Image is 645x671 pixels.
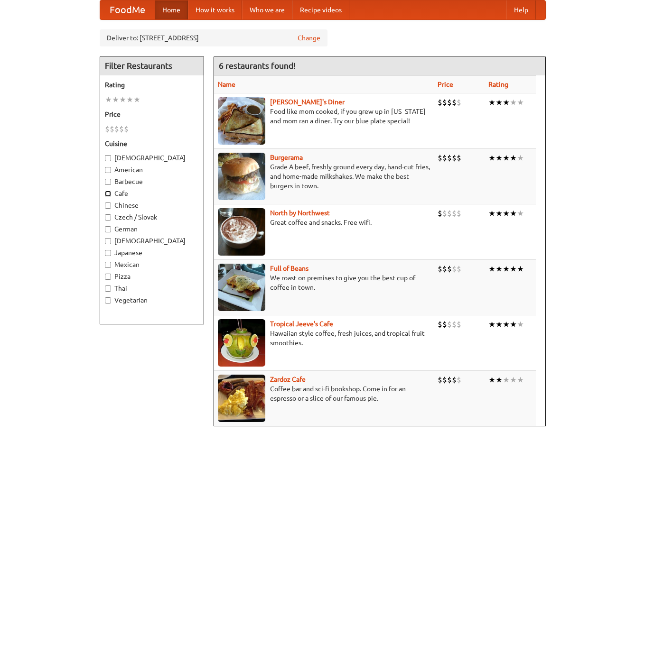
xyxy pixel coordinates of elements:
[105,285,111,292] input: Thai
[105,139,199,148] h5: Cuisine
[105,297,111,303] input: Vegetarian
[438,264,442,274] li: $
[517,264,524,274] li: ★
[457,319,461,330] li: $
[105,262,111,268] input: Mexican
[442,97,447,108] li: $
[503,319,510,330] li: ★
[517,97,524,108] li: ★
[298,33,320,43] a: Change
[105,248,199,257] label: Japanese
[105,212,199,222] label: Czech / Slovak
[488,319,495,330] li: ★
[438,208,442,219] li: $
[495,319,503,330] li: ★
[105,295,199,305] label: Vegetarian
[438,153,442,163] li: $
[126,94,133,105] li: ★
[495,153,503,163] li: ★
[270,265,308,272] b: Full of Beans
[457,208,461,219] li: $
[442,153,447,163] li: $
[270,376,306,383] b: Zardoz Cafe
[503,208,510,219] li: ★
[112,94,119,105] li: ★
[105,260,199,269] label: Mexican
[105,177,199,186] label: Barbecue
[105,238,111,244] input: [DEMOGRAPHIC_DATA]
[105,284,199,293] label: Thai
[488,375,495,385] li: ★
[488,208,495,219] li: ★
[452,264,457,274] li: $
[219,61,296,70] ng-pluralize: 6 restaurants found!
[510,97,517,108] li: ★
[218,218,430,227] p: Great coffee and snacks. Free wifi.
[133,94,140,105] li: ★
[447,375,452,385] li: $
[510,153,517,163] li: ★
[105,250,111,256] input: Japanese
[447,319,452,330] li: $
[447,97,452,108] li: $
[442,208,447,219] li: $
[270,154,303,161] a: Burgerama
[105,155,111,161] input: [DEMOGRAPHIC_DATA]
[292,0,349,19] a: Recipe videos
[100,56,204,75] h4: Filter Restaurants
[218,208,265,256] img: north.jpg
[442,264,447,274] li: $
[438,81,453,88] a: Price
[270,98,345,106] a: [PERSON_NAME]'s Diner
[503,375,510,385] li: ★
[457,97,461,108] li: $
[119,94,126,105] li: ★
[105,124,110,134] li: $
[447,153,452,163] li: $
[105,179,111,185] input: Barbecue
[100,29,327,46] div: Deliver to: [STREET_ADDRESS]
[510,264,517,274] li: ★
[105,94,112,105] li: ★
[100,0,155,19] a: FoodMe
[488,81,508,88] a: Rating
[105,274,111,280] input: Pizza
[510,208,517,219] li: ★
[442,375,447,385] li: $
[218,273,430,292] p: We roast on premises to give you the best cup of coffee in town.
[105,201,199,210] label: Chinese
[438,97,442,108] li: $
[517,208,524,219] li: ★
[218,384,430,403] p: Coffee bar and sci-fi bookshop. Come in for an espresso or a slice of our famous pie.
[242,0,292,19] a: Who we are
[105,236,199,246] label: [DEMOGRAPHIC_DATA]
[105,226,111,232] input: German
[110,124,114,134] li: $
[452,97,457,108] li: $
[119,124,124,134] li: $
[218,153,265,200] img: burgerama.jpg
[218,162,430,191] p: Grade A beef, freshly ground every day, hand-cut fries, and home-made milkshakes. We make the bes...
[218,319,265,367] img: jeeves.jpg
[218,81,235,88] a: Name
[188,0,242,19] a: How it works
[105,214,111,221] input: Czech / Slovak
[517,375,524,385] li: ★
[495,264,503,274] li: ★
[488,264,495,274] li: ★
[105,191,111,197] input: Cafe
[510,375,517,385] li: ★
[105,224,199,234] label: German
[105,272,199,281] label: Pizza
[495,375,503,385] li: ★
[105,167,111,173] input: American
[457,264,461,274] li: $
[155,0,188,19] a: Home
[510,319,517,330] li: ★
[447,264,452,274] li: $
[452,375,457,385] li: $
[442,319,447,330] li: $
[452,208,457,219] li: $
[218,375,265,422] img: zardoz.jpg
